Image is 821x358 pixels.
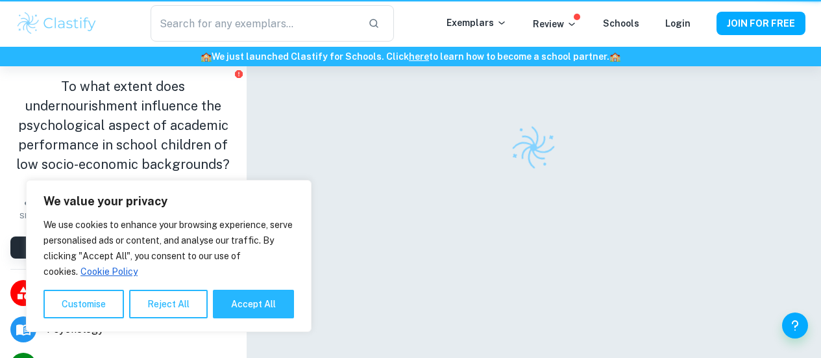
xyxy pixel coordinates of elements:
[19,211,42,220] span: Share
[10,237,236,259] button: View [PERSON_NAME]
[609,51,620,62] span: 🏫
[129,290,208,318] button: Reject All
[151,5,358,42] input: Search for any exemplars...
[717,12,805,35] button: JOIN FOR FREE
[201,51,212,62] span: 🏫
[43,217,294,279] p: We use cookies to enhance your browsing experience, serve personalised ads or content, and analys...
[16,10,98,36] img: Clastify logo
[447,16,507,30] p: Exemplars
[3,49,818,64] h6: We just launched Clastify for Schools. Click to learn how to become a school partner.
[234,69,244,79] button: Report issue
[213,290,294,318] button: Accept All
[603,18,639,29] a: Schools
[43,194,294,209] p: We value your privacy
[10,77,236,174] h1: To what extent does undernourishment influence the psychological aspect of academic performance i...
[26,180,312,332] div: We value your privacy
[782,313,808,339] button: Help and Feedback
[506,120,561,175] img: Clastify logo
[43,290,124,318] button: Customise
[665,18,691,29] a: Login
[533,17,577,31] p: Review
[409,51,429,62] a: here
[80,266,138,277] a: Cookie Policy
